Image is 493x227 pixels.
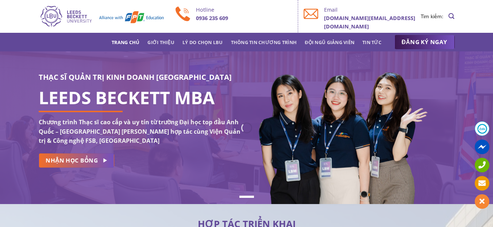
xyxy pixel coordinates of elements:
a: Tin tức [362,36,381,49]
li: Tìm kiếm: [421,12,443,20]
a: Trang chủ [112,36,139,49]
a: Giới thiệu [147,36,174,49]
h1: LEEDS BECKETT MBA [39,93,241,102]
a: Lý do chọn LBU [182,36,223,49]
span: NHẬN HỌC BỔNG [46,156,98,165]
p: Email [324,5,421,14]
img: Thạc sĩ Quản trị kinh doanh Quốc tế [39,5,165,28]
b: 0936 235 609 [196,15,228,21]
p: Hotline [196,5,293,14]
li: Page dot 1 [239,196,254,198]
h3: THẠC SĨ QUẢN TRỊ KINH DOANH [GEOGRAPHIC_DATA] [39,71,241,83]
a: ĐĂNG KÝ NGAY [394,35,455,50]
a: Search [448,9,454,23]
a: Đội ngũ giảng viên [305,36,354,49]
a: NHẬN HỌC BỔNG [39,153,114,168]
span: ĐĂNG KÝ NGAY [402,38,447,47]
a: Thông tin chương trình [231,36,297,49]
b: [DOMAIN_NAME][EMAIL_ADDRESS][DOMAIN_NAME] [324,15,415,30]
strong: Chương trình Thạc sĩ cao cấp và uy tín từ trường Đại học top đầu Anh Quốc – [GEOGRAPHIC_DATA] [PE... [39,118,240,145]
